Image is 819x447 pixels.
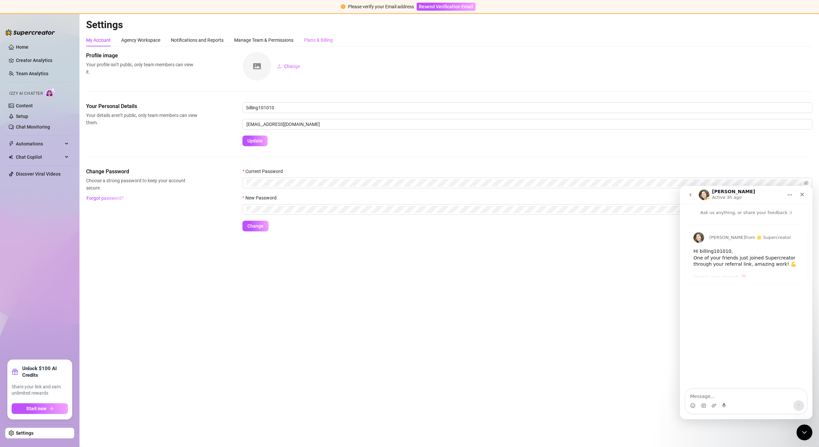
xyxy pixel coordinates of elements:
[804,181,808,185] span: eye-invisible
[242,168,287,175] label: Current Password
[16,124,50,130] a: Chat Monitoring
[86,19,812,31] h2: Settings
[16,55,69,66] a: Creator Analytics
[16,71,48,76] a: Team Analytics
[242,102,812,113] input: Enter name
[12,403,68,414] button: Start nowarrow-right
[171,36,224,44] div: Notifications and Reports
[12,384,68,397] span: Share your link and earn unlimited rewards
[242,194,281,201] label: New Password
[86,112,197,126] span: Your details aren’t public, only team members can view them.
[12,368,18,375] span: gift
[16,171,61,177] a: Discover Viral Videos
[348,3,414,10] div: Please verify your Email address
[246,206,802,213] input: New Password
[242,136,268,146] button: Update
[86,36,111,44] div: My Account
[49,406,54,411] span: arrow-right
[304,36,333,44] div: Plans & Billing
[86,168,197,176] span: Change Password
[45,88,56,97] img: AI Chatter
[9,90,43,97] span: Izzy AI Chatter
[247,138,263,143] span: Update
[272,61,306,72] button: Change
[16,103,33,108] a: Content
[284,64,300,69] span: Change
[16,114,28,119] a: Setup
[26,406,46,411] span: Start now
[277,64,282,69] span: upload
[86,193,124,203] button: Forgot password?
[86,177,197,192] span: Choose a strong password to keep your account secure.
[9,155,13,159] img: Chat Copilot
[243,52,271,81] img: square-placeholder.png
[242,221,269,231] button: Change
[5,29,55,36] img: logo-BBDzfeDw.svg
[86,61,197,76] span: Your profile isn’t public, only team members can view it.
[16,44,28,50] a: Home
[86,52,197,60] span: Profile image
[121,36,160,44] div: Agency Workspace
[16,152,63,162] span: Chat Copilot
[417,3,476,11] button: Resend Verification Email
[341,4,345,9] span: exclamation-circle
[16,430,33,436] a: Settings
[246,179,802,187] input: Current Password
[86,196,124,201] span: Forgot password?
[419,4,473,9] span: Resend Verification Email
[86,102,197,110] span: Your Personal Details
[22,365,68,378] strong: Unlock $100 AI Credits
[234,36,293,44] div: Manage Team & Permissions
[680,186,812,419] iframe: Intercom live chat
[796,424,812,440] iframe: Intercom live chat
[16,139,63,149] span: Automations
[9,141,14,146] span: thunderbolt
[242,119,812,130] input: Enter new email
[247,223,264,229] span: Change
